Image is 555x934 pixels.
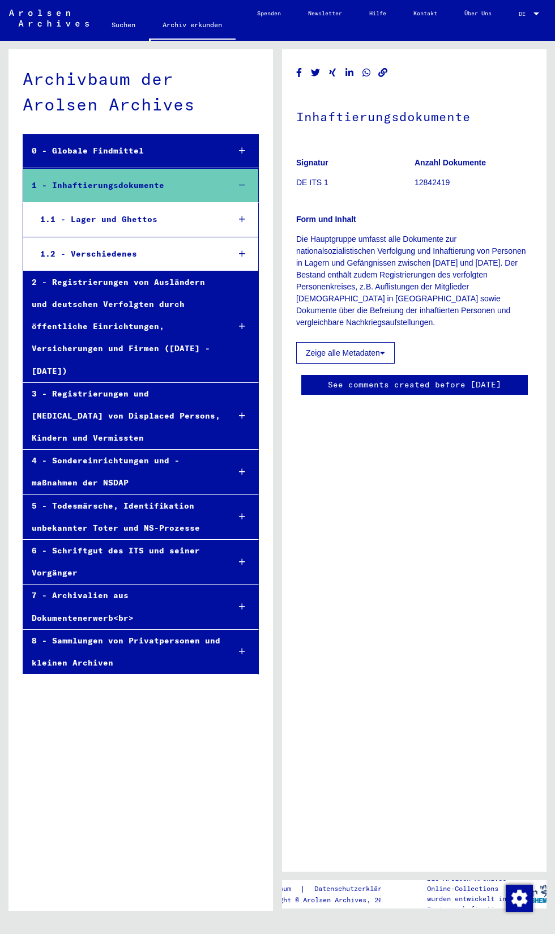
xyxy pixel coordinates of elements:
div: 4 - Sondereinrichtungen und -maßnahmen der NSDAP [23,450,221,494]
div: 1 - Inhaftierungsdokumente [23,174,221,197]
button: Share on WhatsApp [361,66,373,80]
a: Datenschutzerklärung [305,883,407,895]
div: Zustimmung ändern [505,884,532,911]
div: | [255,883,407,895]
a: Archiv erkunden [149,11,236,41]
div: 2 - Registrierungen von Ausländern und deutschen Verfolgten durch öffentliche Einrichtungen, Vers... [23,271,221,382]
a: Suchen [98,11,149,39]
div: 8 - Sammlungen von Privatpersonen und kleinen Archiven [23,630,221,674]
div: 1.2 - Verschiedenes [32,243,221,265]
div: 6 - Schriftgut des ITS und seiner Vorgänger [23,540,221,584]
div: Archivbaum der Arolsen Archives [23,66,259,117]
b: Form und Inhalt [296,215,356,224]
p: Die Arolsen Archives Online-Collections [427,873,514,894]
button: Share on Twitter [310,66,322,80]
p: DE ITS 1 [296,177,414,189]
a: See comments created before [DATE] [328,379,501,391]
img: Zustimmung ändern [506,885,533,912]
div: 5 - Todesmärsche, Identifikation unbekannter Toter und NS-Prozesse [23,495,221,539]
p: Copyright © Arolsen Archives, 2021 [255,895,407,905]
button: Zeige alle Metadaten [296,342,395,364]
div: 0 - Globale Findmittel [23,140,221,162]
p: Die Hauptgruppe umfasst alle Dokumente zur nationalsozialistischen Verfolgung und Inhaftierung vo... [296,233,532,329]
div: 1.1 - Lager und Ghettos [32,208,221,231]
h1: Inhaftierungsdokumente [296,91,532,140]
span: DE [519,11,531,17]
img: Arolsen_neg.svg [9,10,89,27]
p: wurden entwickelt in Partnerschaft mit [427,894,514,914]
button: Share on Xing [327,66,339,80]
div: 7 - Archivalien aus Dokumentenerwerb<br> [23,585,221,629]
p: 12842419 [415,177,532,189]
button: Share on Facebook [293,66,305,80]
b: Anzahl Dokumente [415,158,486,167]
b: Signatur [296,158,328,167]
button: Share on LinkedIn [344,66,356,80]
div: 3 - Registrierungen und [MEDICAL_DATA] von Displaced Persons, Kindern und Vermissten [23,383,221,450]
button: Copy link [377,66,389,80]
